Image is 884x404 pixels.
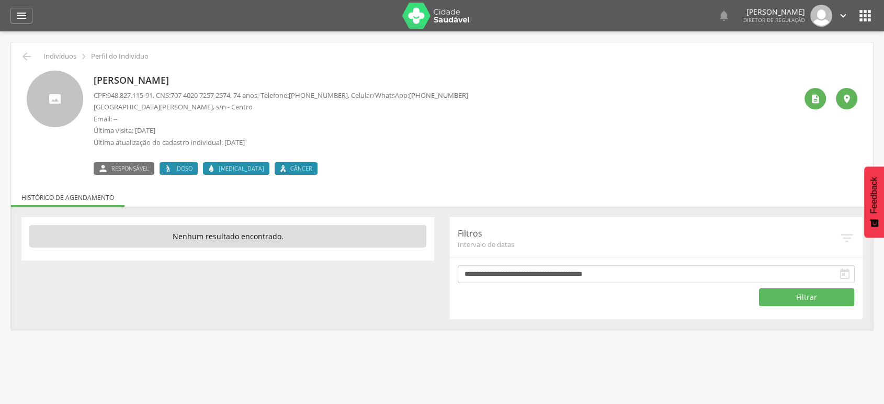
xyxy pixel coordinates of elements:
div: Ver histórico de cadastramento [804,88,826,109]
p: Perfil do Indivíduo [91,52,149,61]
span: [PHONE_NUMBER] [409,91,468,100]
i:  [78,51,89,62]
p: Última atualização do cadastro individual: [DATE] [94,138,468,148]
i:  [810,94,821,104]
span: Idoso [175,164,192,173]
span: Responsável [111,164,149,173]
p: Indivíduos [43,52,76,61]
i:  [718,9,730,22]
p: Nenhum resultado encontrado. [29,225,426,248]
p: CPF: , CNS: , 74 anos, Telefone: , Celular/WhatsApp: [94,91,468,100]
button: Filtrar [759,288,854,306]
i:  [15,9,28,22]
div: Localização [836,88,857,109]
a:  [837,5,849,27]
i:  [837,10,849,21]
button: Feedback - Mostrar pesquisa [864,166,884,238]
a:  [718,5,730,27]
span: 948.827.115-91 [107,91,153,100]
i:  [842,94,852,104]
a:  [10,8,32,24]
p: [GEOGRAPHIC_DATA][PERSON_NAME], s/n - Centro [94,102,468,112]
p: Filtros [458,228,839,240]
p: Última visita: [DATE] [94,126,468,136]
span: Intervalo de datas [458,240,839,249]
span: Diretor de regulação [743,16,805,24]
i:  [839,230,855,246]
i:  [857,7,874,24]
span: 707 4020 7257 2574 [171,91,230,100]
i:  [98,164,108,173]
span: Feedback [869,177,879,214]
i: Voltar [20,50,33,63]
p: Email: -- [94,114,468,124]
p: [PERSON_NAME] [94,74,468,87]
i:  [838,268,851,280]
p: [PERSON_NAME] [743,8,805,16]
span: [MEDICAL_DATA] [219,164,264,173]
span: [PHONE_NUMBER] [289,91,348,100]
span: Câncer [290,164,312,173]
